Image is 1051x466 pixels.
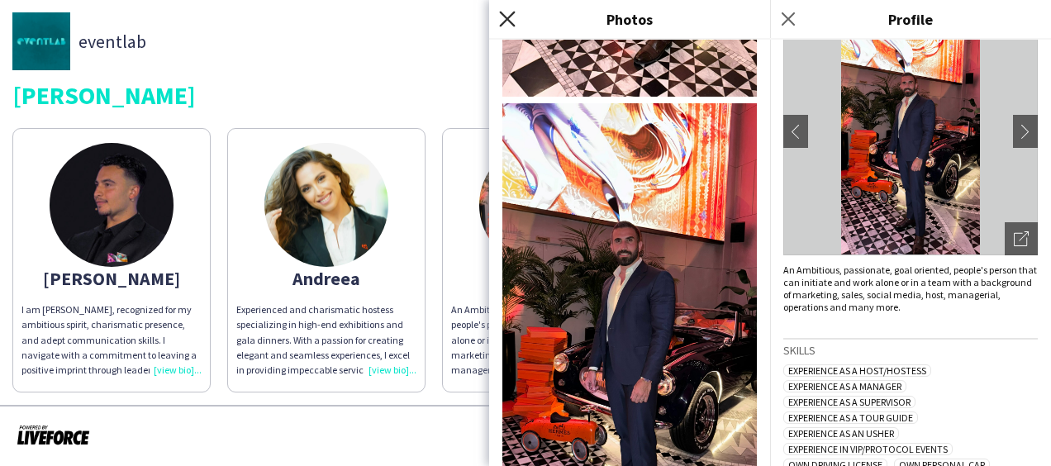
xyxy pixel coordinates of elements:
h3: Profile [770,8,1051,30]
div: [PERSON_NAME] [12,83,1039,107]
img: thumb-d7984212-e1b2-46ba-aaf0-9df4602df6eb.jpg [264,143,388,267]
div: [PERSON_NAME] [21,271,202,286]
div: Jumaa [451,271,631,286]
span: eventlab [78,34,146,49]
span: Experience in VIP/Protocol Events [783,443,953,455]
img: thumb-04c8ab8f-001e-40d4-a24f-11082c3576b6.jpg [479,143,603,267]
div: Experienced and charismatic hostess specializing in high-end exhibitions and gala dinners. With a... [236,302,416,378]
span: Experience as a Manager [783,380,906,392]
div: An Ambitious, passionate, goal oriented, people's person that can initiate and work alone or in a... [451,302,631,378]
span: Experience as a Supervisor [783,396,915,408]
div: Open photos pop-in [1005,222,1038,255]
div: I am [PERSON_NAME], recognized for my ambitious spirit, charismatic presence, and adept communica... [21,302,202,378]
img: Crew avatar or photo [783,7,1038,255]
h3: Skills [783,343,1038,358]
span: Experience as a Host/Hostess [783,364,931,377]
div: Andreea [236,271,416,286]
img: Powered by Liveforce [17,423,90,446]
h3: Photos [489,8,770,30]
span: Experience as a Tour Guide [783,411,918,424]
span: Experience as an Usher [783,427,899,440]
img: thumb-45fc2788-3466-406b-9aab-17ddfe13b9af.jpg [12,12,70,70]
div: An Ambitious, passionate, goal oriented, people's person that can initiate and work alone or in a... [783,264,1038,313]
img: thumb-68a5c672616e3.jpeg [50,143,174,267]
